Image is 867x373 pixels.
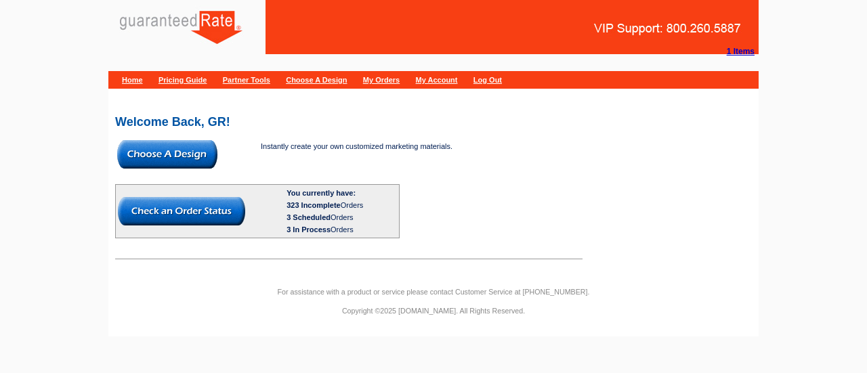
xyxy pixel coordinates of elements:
[223,76,270,84] a: Partner Tools
[287,213,331,221] span: 3 Scheduled
[287,199,397,236] div: Orders Orders Orders
[473,76,502,84] a: Log Out
[287,201,340,209] span: 323 Incomplete
[261,142,452,150] span: Instantly create your own customized marketing materials.
[416,76,458,84] a: My Account
[108,286,759,298] p: For assistance with a product or service please contact Customer Service at [PHONE_NUMBER].
[122,76,143,84] a: Home
[287,225,331,234] span: 3 In Process
[108,305,759,317] p: Copyright ©2025 [DOMAIN_NAME]. All Rights Reserved.
[118,197,245,225] img: button-check-order-status.gif
[727,47,755,56] strong: 1 Items
[363,76,400,84] a: My Orders
[158,76,207,84] a: Pricing Guide
[117,140,217,169] img: button-choose-design.gif
[115,116,752,128] h2: Welcome Back, GR!
[287,189,356,197] b: You currently have:
[286,76,347,84] a: Choose A Design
